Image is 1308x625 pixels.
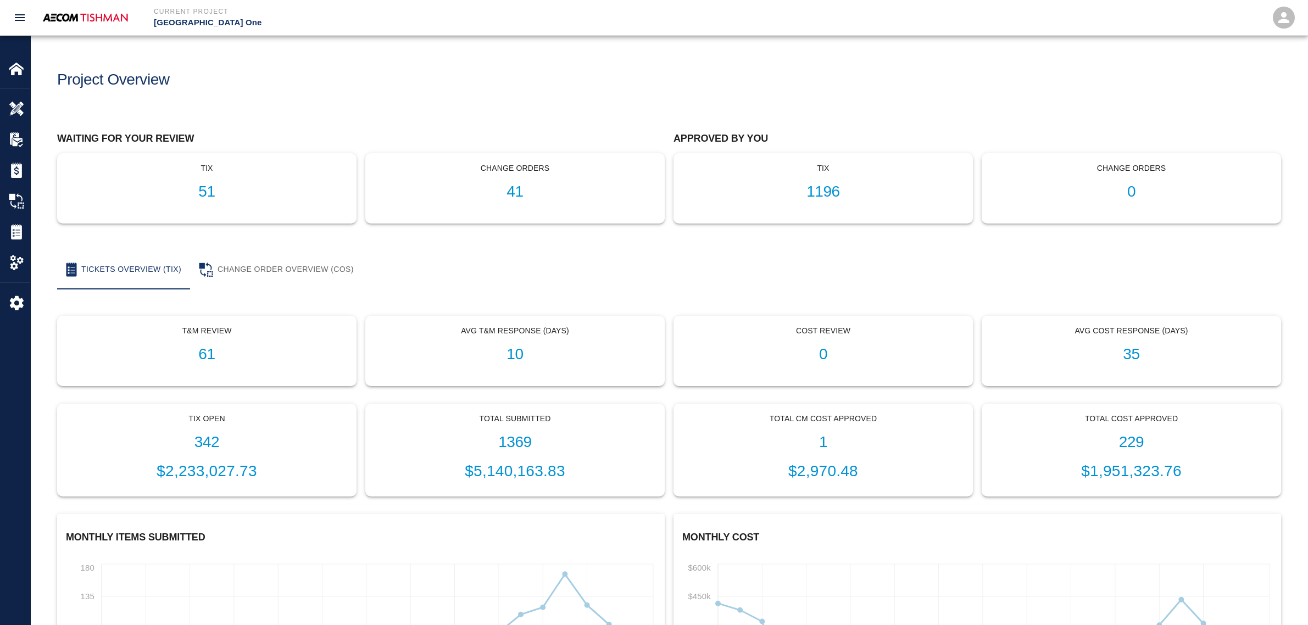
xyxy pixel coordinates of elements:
button: Tickets Overview (TIX) [57,250,190,289]
p: Total Cost Approved [991,413,1272,425]
p: Current Project [154,7,714,16]
tspan: $600k [688,562,711,572]
h1: 61 [66,345,347,364]
p: Tix Open [66,413,347,425]
p: $2,970.48 [683,460,964,483]
h1: 342 [66,433,347,451]
p: T&M Review [66,325,347,337]
h2: Waiting for your review [57,133,665,145]
h1: 0 [991,183,1272,201]
h2: Monthly Cost [682,532,1272,544]
p: $1,951,323.76 [991,460,1272,483]
h2: Approved by you [674,133,1281,145]
h1: 1369 [375,433,655,451]
h1: 0 [683,345,964,364]
p: tix [683,163,964,174]
h1: 51 [66,183,347,201]
tspan: 180 [81,562,94,572]
tspan: 135 [81,591,94,601]
h1: 229 [991,433,1272,451]
p: $5,140,163.83 [375,460,655,483]
p: Avg Cost Response (Days) [991,325,1272,337]
img: AECOM Tishman [39,10,132,25]
p: Cost Review [683,325,964,337]
p: $2,233,027.73 [66,460,347,483]
p: tix [66,163,347,174]
p: [GEOGRAPHIC_DATA] One [154,16,714,29]
h1: 35 [991,345,1272,364]
button: Change Order Overview (COS) [190,250,363,289]
h1: 1 [683,433,964,451]
h1: 1196 [683,183,964,201]
p: Change Orders [991,163,1272,174]
p: Change Orders [375,163,655,174]
tspan: $450k [688,591,711,601]
iframe: Chat Widget [1253,572,1308,625]
h1: Project Overview [57,71,170,89]
button: open drawer [7,4,33,31]
h1: 41 [375,183,655,201]
p: Total CM Cost Approved [683,413,964,425]
h1: 10 [375,345,655,364]
h2: Monthly Items Submitted [66,532,656,544]
p: Avg T&M Response (Days) [375,325,655,337]
p: Total Submitted [375,413,655,425]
